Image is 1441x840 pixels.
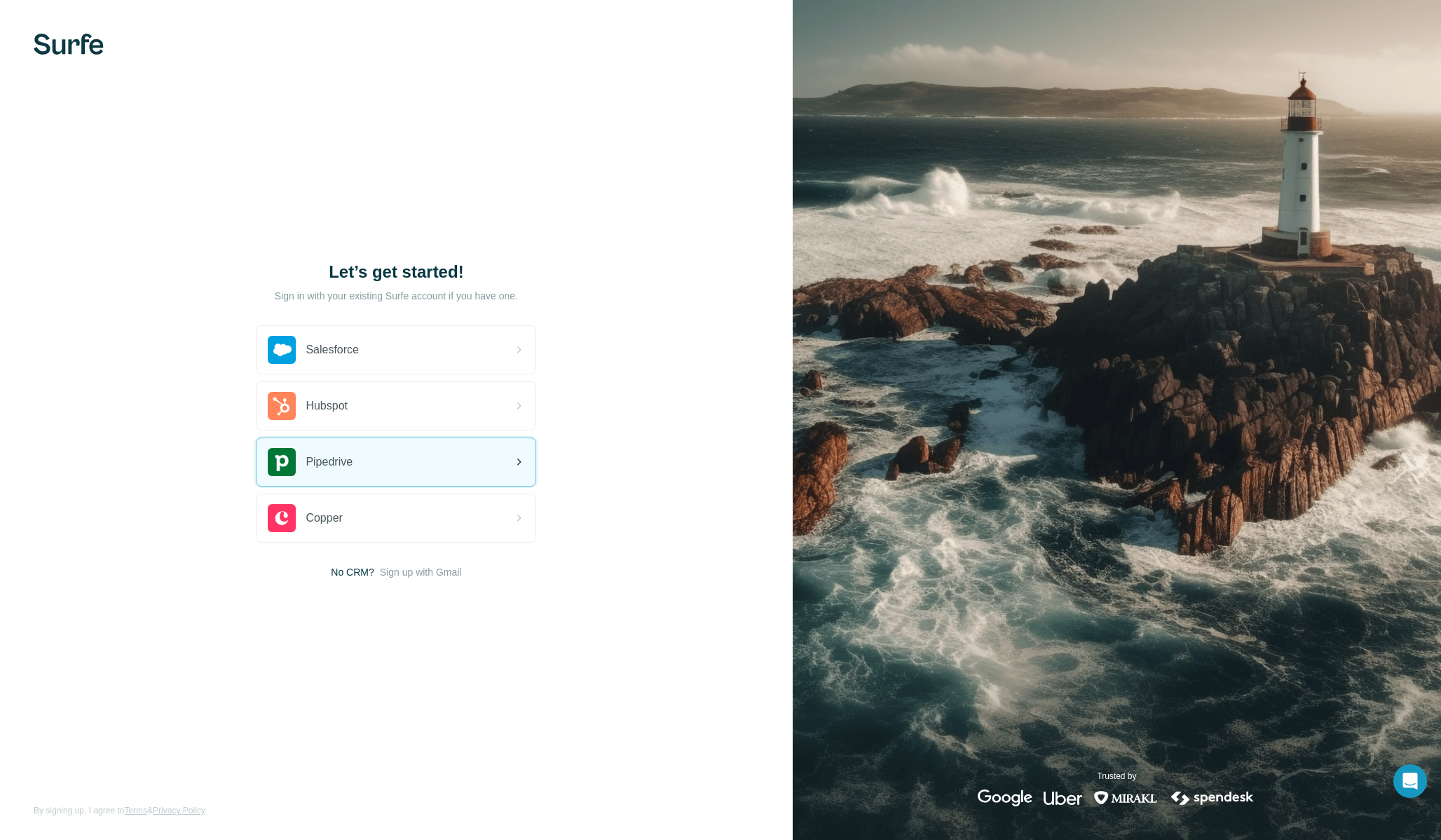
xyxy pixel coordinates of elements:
[268,336,296,364] img: salesforce's logo
[1044,790,1082,806] img: uber's logo
[275,289,518,303] p: Sign in with your existing Surfe account if you have one.
[306,341,359,358] span: Salesforce
[1393,764,1427,798] div: Open Intercom Messenger
[268,504,296,532] img: copper's logo
[306,510,342,527] span: Copper
[1093,790,1158,806] img: mirakl's logo
[306,398,348,414] span: Hubspot
[268,392,296,420] img: hubspot's logo
[124,806,147,815] a: Terms
[978,790,1032,806] img: google's logo
[380,565,462,579] button: Sign up with Gmail
[34,804,205,817] span: By signing up, I agree to &
[331,565,374,579] span: No CRM?
[268,448,296,476] img: pipedrive's logo
[1169,790,1256,806] img: spendesk's logo
[256,261,536,283] h1: Let’s get started!
[306,454,353,470] span: Pipedrive
[1097,770,1136,783] p: Trusted by
[34,34,104,55] img: Surfe's logo
[153,806,205,815] a: Privacy Policy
